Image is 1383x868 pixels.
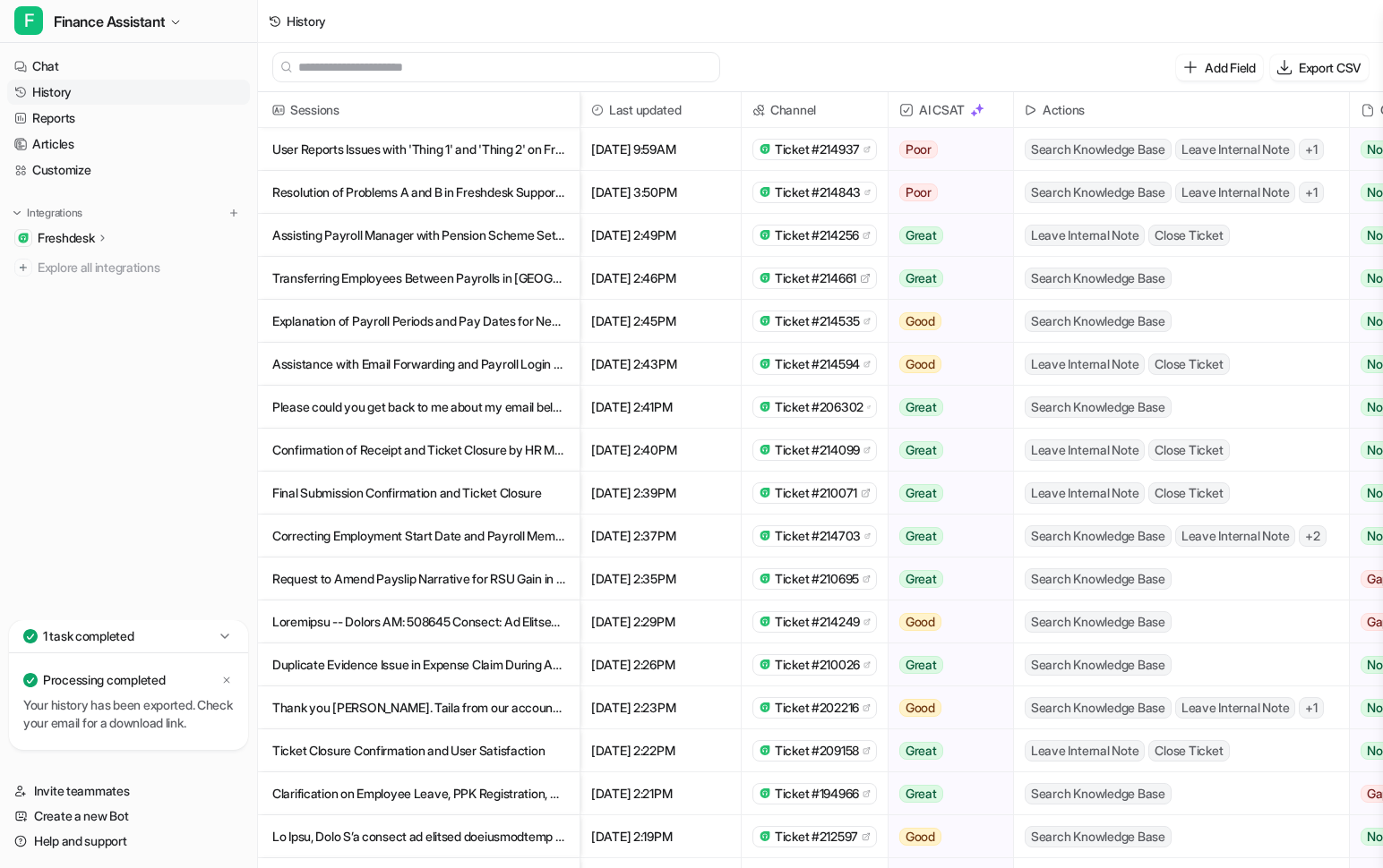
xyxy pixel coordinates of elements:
span: Search Knowledge Base [1025,268,1172,289]
span: Leave Internal Note [1025,225,1145,246]
span: Ticket #214535 [775,312,860,330]
span: [DATE] 2:35PM [588,557,734,600]
span: [DATE] 2:26PM [588,643,734,686]
span: Close Ticket [1148,353,1229,375]
span: Finance Assistant [54,9,165,34]
span: Leave Internal Note [1175,182,1295,203]
span: Leave Internal Note [1025,439,1145,461]
span: [DATE] 2:19PM [588,815,734,858]
h2: Actions [1043,92,1085,128]
img: freshdesk [759,616,771,627]
p: Resolution of Problems A and B in Freshdesk Support Ticket [272,171,565,214]
img: freshdesk [759,143,771,155]
p: Thank you [PERSON_NAME]. Taila from our accounts will be processing the payment, can she have an ... [272,686,565,729]
span: Ticket #194966 [775,785,859,803]
p: Assistance with Email Forwarding and Payroll Login Access [272,343,565,386]
p: Freshdesk [38,229,94,247]
span: [DATE] 2:21PM [588,772,734,815]
button: Great [889,472,1002,515]
p: Final Submission Confirmation and Ticket Closure [272,472,565,515]
span: + 2 [1299,525,1327,547]
span: Ticket #214249 [775,613,860,631]
img: freshdesk [759,186,771,198]
img: explore all integrations [14,259,32,277]
img: freshdesk [759,272,771,284]
a: Create a new Bot [7,804,250,829]
a: Ticket #212597 [759,828,871,846]
span: Ticket #209158 [775,742,859,760]
span: Search Knowledge Base [1025,311,1172,332]
span: Good [899,312,941,330]
img: freshdesk [759,487,771,498]
p: Ticket Closure Confirmation and User Satisfaction [272,729,565,772]
span: F [14,6,43,35]
p: Add Field [1205,58,1255,77]
a: Ticket #194966 [759,785,871,803]
span: Leave Internal Note [1025,482,1145,504]
span: Close Ticket [1148,225,1229,246]
span: Great [899,656,943,674]
span: [DATE] 2:39PM [588,472,734,515]
button: Good [889,343,1002,386]
span: Ticket #202216 [775,699,859,717]
a: Articles [7,132,250,157]
span: Good [899,613,941,631]
button: Great [889,515,1002,557]
span: Search Knowledge Base [1025,697,1172,719]
img: freshdesk [759,530,771,541]
span: Ticket #206302 [775,398,863,416]
span: [DATE] 9:59AM [588,128,734,171]
p: Duplicate Evidence Issue in Expense Claim During Approval Process [272,643,565,686]
span: Ticket #214937 [775,140,860,158]
img: Freshdesk [18,233,29,243]
button: Poor [889,128,1002,171]
button: Export CSV [1270,55,1369,81]
button: Poor [889,171,1002,214]
button: Great [889,386,1002,429]
p: Loremipsu -- Dolors AM: 508645 Consect: Ad Elitseddoe te inci Utlabor Etdo: Magna Aliqua Enimadm ... [272,600,565,643]
span: Search Knowledge Base [1025,182,1172,203]
span: [DATE] 2:23PM [588,686,734,729]
span: Great [899,398,943,416]
p: Clarification on Employee Leave, PPK Registration, and Compliance for Distribution Centre [GEOGRA... [272,772,565,815]
img: freshdesk [759,830,771,842]
span: Poor [899,140,938,158]
span: [DATE] 2:46PM [588,257,734,300]
a: Ticket #206302 [759,398,871,416]
span: Search Knowledge Base [1025,568,1172,590]
span: Leave Internal Note [1025,353,1145,375]
a: Ticket #210695 [759,570,871,588]
button: Great [889,557,1002,600]
span: Great [899,441,943,459]
a: Ticket #214937 [759,140,871,158]
p: Processing completed [43,671,165,689]
img: freshdesk [759,444,771,455]
span: Ticket #214594 [775,355,860,373]
span: Ticket #210071 [775,484,857,502]
a: Ticket #214249 [759,613,871,631]
span: Great [899,742,943,760]
p: Your history has been exported. Check your email for a download link. [23,696,234,732]
span: Good [899,699,941,717]
span: Search Knowledge Base [1025,396,1172,418]
span: [DATE] 2:41PM [588,386,734,429]
span: [DATE] 2:29PM [588,600,734,643]
a: Chat [7,54,250,79]
button: Good [889,686,1002,729]
img: expand menu [11,207,23,219]
button: Add Field [1176,55,1262,81]
span: Leave Internal Note [1175,139,1295,160]
span: Close Ticket [1148,482,1229,504]
a: Reports [7,106,250,131]
a: Ticket #214256 [759,226,871,244]
div: History [287,12,326,30]
span: Poor [899,183,938,201]
p: User Reports Issues with 'Thing 1' and 'Thing 2' on Freshdesk Ticket [272,128,565,171]
span: Great [899,785,943,803]
span: Great [899,226,943,244]
span: Close Ticket [1148,439,1229,461]
span: Search Knowledge Base [1025,525,1172,547]
span: [DATE] 2:43PM [588,343,734,386]
span: Search Knowledge Base [1025,783,1172,804]
p: Confirmation of Receipt and Ticket Closure by HR Manager [272,429,565,472]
